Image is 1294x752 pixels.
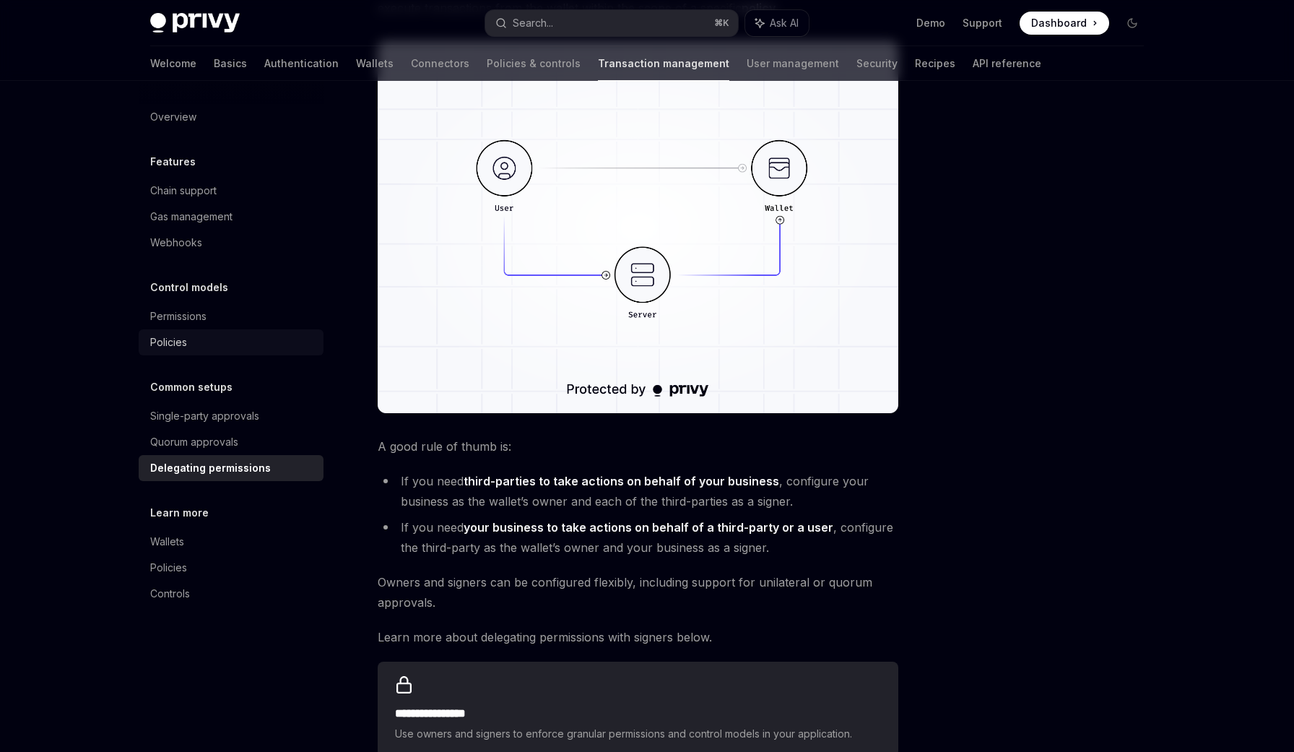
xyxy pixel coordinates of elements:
a: Connectors [411,46,469,81]
a: Wallets [139,529,323,555]
li: If you need , configure the third-party as the wallet’s owner and your business as a signer. [378,517,898,558]
button: Toggle dark mode [1121,12,1144,35]
li: If you need , configure your business as the wallet’s owner and each of the third-parties as a si... [378,471,898,511]
a: Webhooks [139,230,323,256]
a: Permissions [139,303,323,329]
button: Ask AI [745,10,809,36]
a: Overview [139,104,323,130]
div: Quorum approvals [150,433,238,451]
a: Chain support [139,178,323,204]
a: Gas management [139,204,323,230]
img: dark logo [150,13,240,33]
span: Learn more about delegating permissions with signers below. [378,627,898,647]
a: Delegating permissions [139,455,323,481]
button: Search...⌘K [485,10,738,36]
h5: Common setups [150,379,233,396]
strong: third-parties to take actions on behalf of your business [464,474,779,488]
div: Wallets [150,533,184,550]
a: Basics [214,46,247,81]
div: Policies [150,334,187,351]
a: Controls [139,581,323,607]
div: Policies [150,559,187,576]
span: Dashboard [1031,16,1087,30]
a: Single-party approvals [139,403,323,429]
span: A good rule of thumb is: [378,436,898,457]
a: Support [963,16,1002,30]
a: Policies [139,329,323,355]
span: Use owners and signers to enforce granular permissions and control models in your application. [395,725,881,743]
h5: Learn more [150,504,209,522]
a: Wallets [356,46,394,81]
div: Chain support [150,182,217,199]
h5: Control models [150,279,228,296]
div: Webhooks [150,234,202,251]
h5: Features [150,153,196,170]
span: ⌘ K [714,17,729,29]
a: Welcome [150,46,196,81]
a: Transaction management [598,46,729,81]
strong: your business to take actions on behalf of a third-party or a user [464,520,833,535]
img: delegate [378,41,898,413]
a: Policies [139,555,323,581]
div: Delegating permissions [150,459,271,477]
a: Quorum approvals [139,429,323,455]
a: Recipes [915,46,955,81]
div: Permissions [150,308,207,325]
div: Gas management [150,208,233,225]
a: Security [856,46,898,81]
a: Demo [916,16,945,30]
a: Dashboard [1020,12,1109,35]
a: Policies & controls [487,46,581,81]
span: Ask AI [770,16,799,30]
a: Authentication [264,46,339,81]
div: Single-party approvals [150,407,259,425]
div: Controls [150,585,190,602]
span: Owners and signers can be configured flexibly, including support for unilateral or quorum approvals. [378,572,898,613]
div: Search... [513,14,553,32]
a: User management [747,46,839,81]
a: API reference [973,46,1041,81]
div: Overview [150,108,196,126]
